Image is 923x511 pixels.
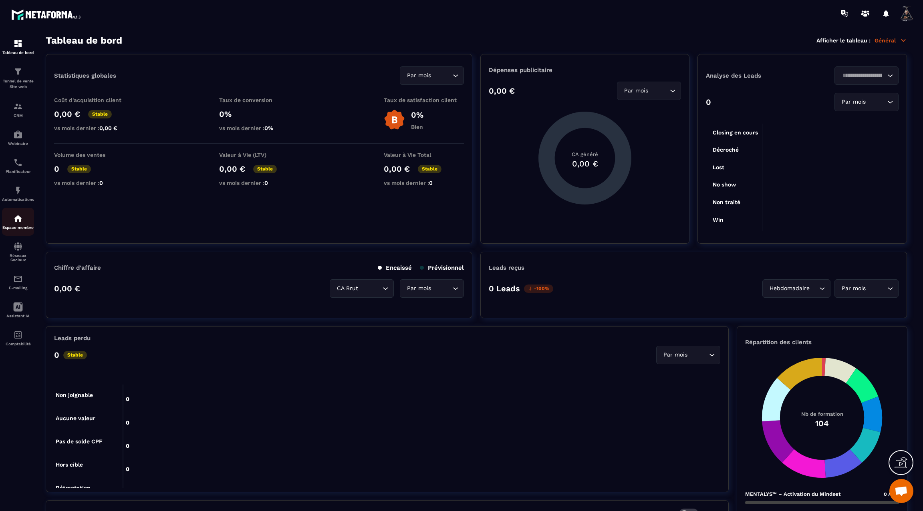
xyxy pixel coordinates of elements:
a: automationsautomationsAutomatisations [2,180,34,208]
div: Search for option [834,66,899,85]
p: CRM [2,113,34,118]
p: Dépenses publicitaire [489,66,681,74]
p: vs mois dernier : [54,180,134,186]
p: Stable [88,110,112,118]
a: accountantaccountantComptabilité [2,324,34,352]
div: Search for option [656,346,720,364]
span: Par mois [622,86,650,95]
tspan: Pas de solde CPF [56,438,103,445]
p: 0,00 € [384,164,410,174]
p: 0,00 € [54,109,80,119]
p: Espace membre [2,225,34,230]
p: 0,00 € [489,86,515,96]
input: Search for option [689,351,707,359]
img: formation [13,102,23,111]
p: Taux de conversion [219,97,299,103]
img: social-network [13,242,23,251]
input: Search for option [867,284,885,293]
tspan: No show [713,181,736,188]
div: Search for option [834,93,899,111]
p: Tunnel de vente Site web [2,78,34,90]
input: Search for option [650,86,668,95]
div: Search for option [617,82,681,100]
p: Coût d'acquisition client [54,97,134,103]
p: Afficher le tableau : [816,37,871,44]
h3: Tableau de bord [46,35,122,46]
img: scheduler [13,158,23,167]
a: formationformationTableau de bord [2,33,34,61]
span: Par mois [840,98,867,106]
p: Automatisations [2,197,34,202]
img: logo [11,7,83,22]
p: Bien [411,124,423,130]
p: Volume des ventes [54,152,134,158]
p: 0% [219,109,299,119]
input: Search for option [840,71,885,80]
p: Stable [418,165,441,173]
tspan: Lost [713,164,724,170]
p: 0% [411,110,423,120]
span: Par mois [405,284,433,293]
span: Par mois [661,351,689,359]
a: automationsautomationsEspace membre [2,208,34,236]
span: CA Brut [335,284,360,293]
span: Par mois [840,284,867,293]
p: vs mois dernier : [384,180,464,186]
input: Search for option [360,284,381,293]
span: Par mois [405,71,433,80]
p: vs mois dernier : [219,125,299,131]
img: email [13,274,23,284]
p: 0,00 € [219,164,245,174]
span: 0% [264,125,273,131]
a: formationformationTunnel de vente Site web [2,61,34,96]
div: Search for option [834,279,899,298]
input: Search for option [433,71,451,80]
span: 0 [99,180,103,186]
a: emailemailE-mailing [2,268,34,296]
p: Prévisionnel [420,264,464,271]
span: 0 /104 [884,491,899,497]
p: E-mailing [2,286,34,290]
img: formation [13,39,23,48]
a: formationformationCRM [2,96,34,124]
p: Leads reçus [489,264,524,271]
p: Webinaire [2,141,34,146]
p: Valeur à Vie (LTV) [219,152,299,158]
p: Répartition des clients [745,339,899,346]
p: Valeur à Vie Total [384,152,464,158]
input: Search for option [811,284,817,293]
p: Tableau de bord [2,50,34,55]
p: Planificateur [2,169,34,174]
a: schedulerschedulerPlanificateur [2,152,34,180]
tspan: Rétractation [56,485,91,491]
p: 0 [54,350,59,360]
tspan: Closing en cours [713,129,758,136]
a: Assistant IA [2,296,34,324]
img: formation [13,67,23,76]
p: Réseaux Sociaux [2,253,34,262]
p: Assistant IA [2,314,34,318]
img: accountant [13,330,23,340]
span: Hebdomadaire [768,284,811,293]
tspan: Non traité [713,199,740,205]
img: automations [13,214,23,223]
p: vs mois dernier : [219,180,299,186]
p: Stable [63,351,87,359]
tspan: Aucune valeur [56,415,95,421]
img: b-badge-o.b3b20ee6.svg [384,109,405,130]
img: automations [13,186,23,195]
p: Leads perdu [54,335,91,342]
p: 0 Leads [489,284,520,293]
p: Encaissé [378,264,412,271]
div: Search for option [400,279,464,298]
input: Search for option [433,284,451,293]
img: automations [13,130,23,139]
tspan: Win [713,216,723,223]
p: Comptabilité [2,342,34,346]
p: 0 [54,164,59,174]
p: Statistiques globales [54,72,116,79]
p: Analyse des Leads [706,72,802,79]
p: Chiffre d’affaire [54,264,101,271]
p: -100% [524,285,553,293]
p: 0,00 € [54,284,80,293]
